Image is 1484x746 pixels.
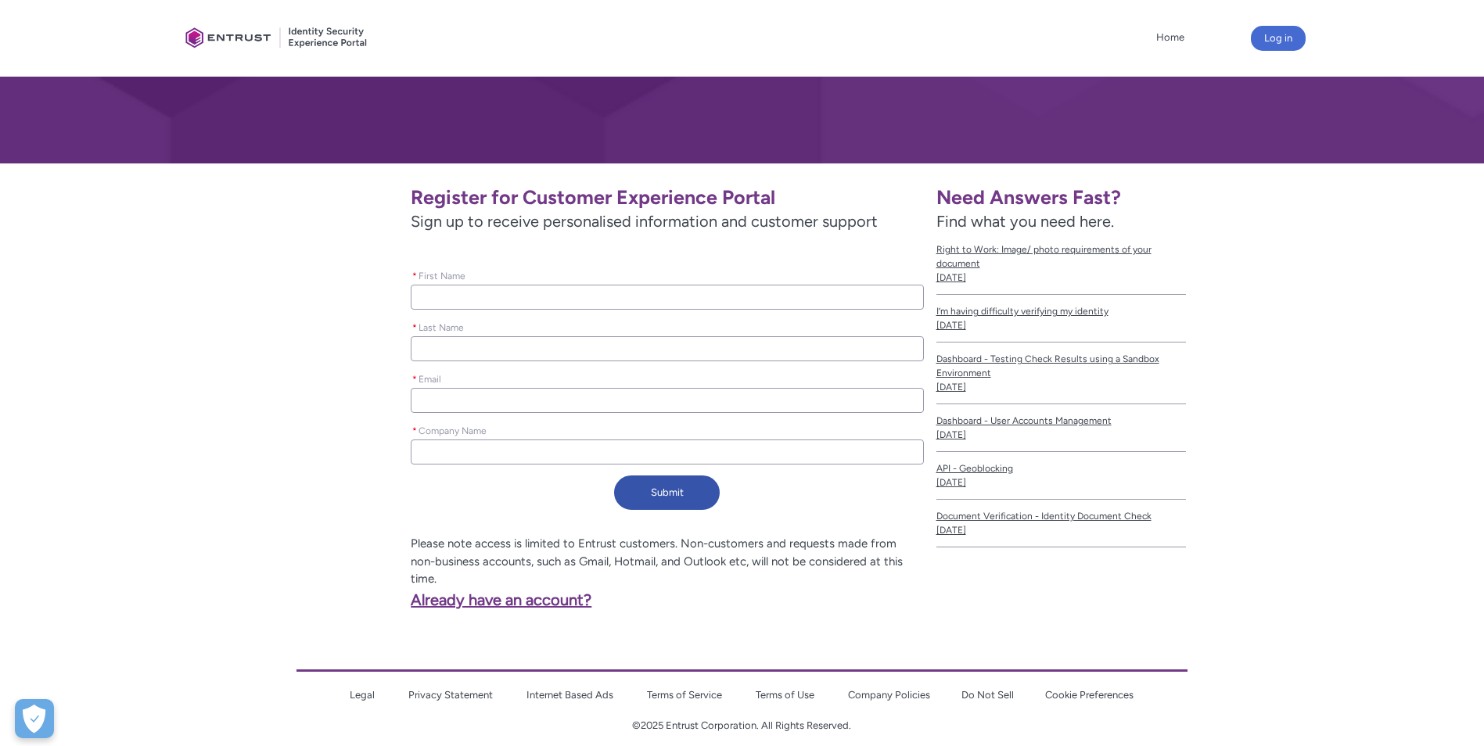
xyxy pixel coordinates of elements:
[192,590,592,609] a: Already have an account?
[936,404,1186,452] a: Dashboard - User Accounts Management[DATE]
[936,414,1186,428] span: Dashboard - User Accounts Management
[412,322,417,333] abbr: required
[614,475,720,510] button: Submit
[411,185,923,210] h1: Register for Customer Experience Portal
[936,343,1186,404] a: Dashboard - Testing Check Results using a Sandbox Environment[DATE]
[936,304,1186,318] span: I’m having difficulty verifying my identity
[296,718,1187,733] p: ©2025 Entrust Corporation. All Rights Reserved.
[936,429,966,440] lightning-formatted-date-time: [DATE]
[1045,689,1134,701] a: Cookie Preferences
[526,689,613,701] a: Internet Based Ads
[411,266,472,283] label: First Name
[936,320,966,331] lightning-formatted-date-time: [DATE]
[408,689,493,701] a: Privacy Statement
[756,689,814,701] a: Terms of Use
[936,295,1186,343] a: I’m having difficulty verifying my identity[DATE]
[411,369,447,386] label: Email
[1251,26,1306,51] button: Log in
[411,210,923,233] span: Sign up to receive personalised information and customer support
[936,242,1186,271] span: Right to Work: Image/ photo requirements of your document
[936,212,1114,231] span: Find what you need here.
[412,425,417,436] abbr: required
[936,352,1186,380] span: Dashboard - Testing Check Results using a Sandbox Environment
[647,689,722,701] a: Terms of Service
[350,689,375,701] a: Legal
[936,509,1186,523] span: Document Verification - Identity Document Check
[936,185,1186,210] h1: Need Answers Fast?
[961,689,1014,701] a: Do Not Sell
[936,525,966,536] lightning-formatted-date-time: [DATE]
[412,271,417,282] abbr: required
[15,699,54,738] button: Open Preferences
[412,374,417,385] abbr: required
[848,689,930,701] a: Company Policies
[1152,26,1188,49] a: Home
[411,317,470,335] label: Last Name
[411,421,493,438] label: Company Name
[936,477,966,488] lightning-formatted-date-time: [DATE]
[936,461,1186,475] span: API - Geoblocking
[15,699,54,738] div: Cookie Preferences
[936,452,1186,500] a: API - Geoblocking[DATE]
[936,233,1186,295] a: Right to Work: Image/ photo requirements of your document[DATE]
[936,272,966,283] lightning-formatted-date-time: [DATE]
[192,535,924,588] p: Please note access is limited to Entrust customers. Non-customers and requests made from non-busi...
[936,500,1186,547] a: Document Verification - Identity Document Check[DATE]
[936,382,966,393] lightning-formatted-date-time: [DATE]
